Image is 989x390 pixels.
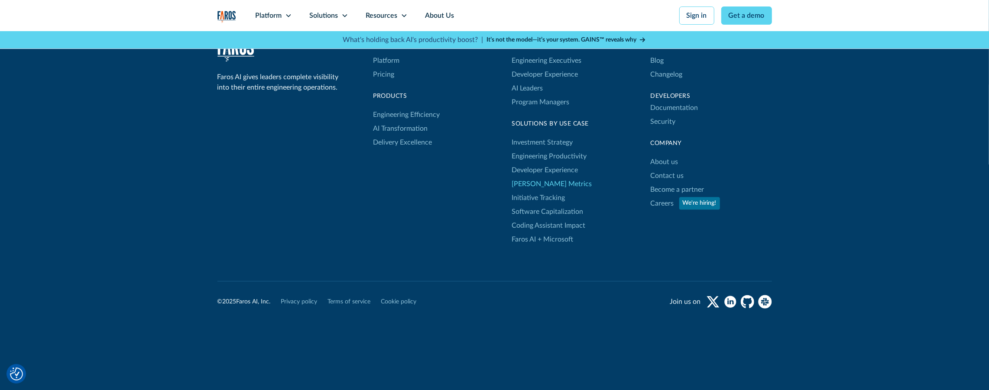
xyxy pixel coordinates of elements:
a: AI Transformation [373,122,428,135]
a: Engineering Efficiency [373,108,440,122]
div: Join us on [670,297,701,307]
a: Engineering Executives [512,54,582,68]
a: Terms of service [328,297,371,306]
a: Engineering Productivity [512,149,587,163]
a: slack community [758,295,772,309]
img: Revisit consent button [10,367,23,380]
p: What's holding back AI's productivity boost? | [343,35,483,45]
a: Careers [651,197,674,210]
a: Cookie policy [381,297,417,306]
a: Delivery Excellence [373,135,432,149]
a: Software Capitalization [512,205,584,219]
img: Logo of the analytics and reporting company Faros. [217,11,236,23]
a: Platform [373,54,400,68]
a: Blog [651,54,664,68]
a: Pricing [373,68,395,81]
a: github [741,295,755,309]
a: Documentation [651,101,698,115]
a: Become a partner [651,183,704,197]
div: Developers [651,92,772,101]
a: Faros AI + Microsoft [512,232,574,246]
div: products [373,92,440,101]
a: Get a demo [721,6,772,25]
div: © Faros AI, Inc. [217,297,271,306]
a: AI Leaders [512,81,543,95]
a: Contact us [651,169,684,183]
a: Program Managers [512,95,582,109]
div: Solutions By Use Case [512,119,592,129]
a: twitter [706,295,720,309]
a: Changelog [651,68,683,81]
a: About us [651,155,678,169]
span: 2025 [223,299,237,305]
div: Solutions [309,10,338,21]
a: Privacy policy [281,297,318,306]
a: Sign in [679,6,714,25]
a: home [217,11,236,23]
a: It’s not the model—it’s your system. GAINS™ reveals why [487,35,646,45]
a: Developer Experience [512,163,578,177]
a: [PERSON_NAME] Metrics [512,177,592,191]
div: Company [651,139,772,148]
div: Faros AI gives leaders complete visibility into their entire engineering operations. [217,72,343,93]
a: Security [651,115,676,129]
a: Coding Assistant Impact [512,219,586,232]
a: home [217,38,254,61]
div: Platform [255,10,282,21]
a: Investment Strategy [512,135,573,149]
strong: It’s not the model—it’s your system. GAINS™ reveals why [487,37,637,43]
div: Resources [366,10,397,21]
a: Developer Experience [512,68,578,81]
img: Faros Logo White [217,38,254,61]
a: linkedin [723,295,737,309]
div: We're hiring! [683,199,717,208]
a: Initiative Tracking [512,191,565,205]
button: Cookie Settings [10,367,23,380]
